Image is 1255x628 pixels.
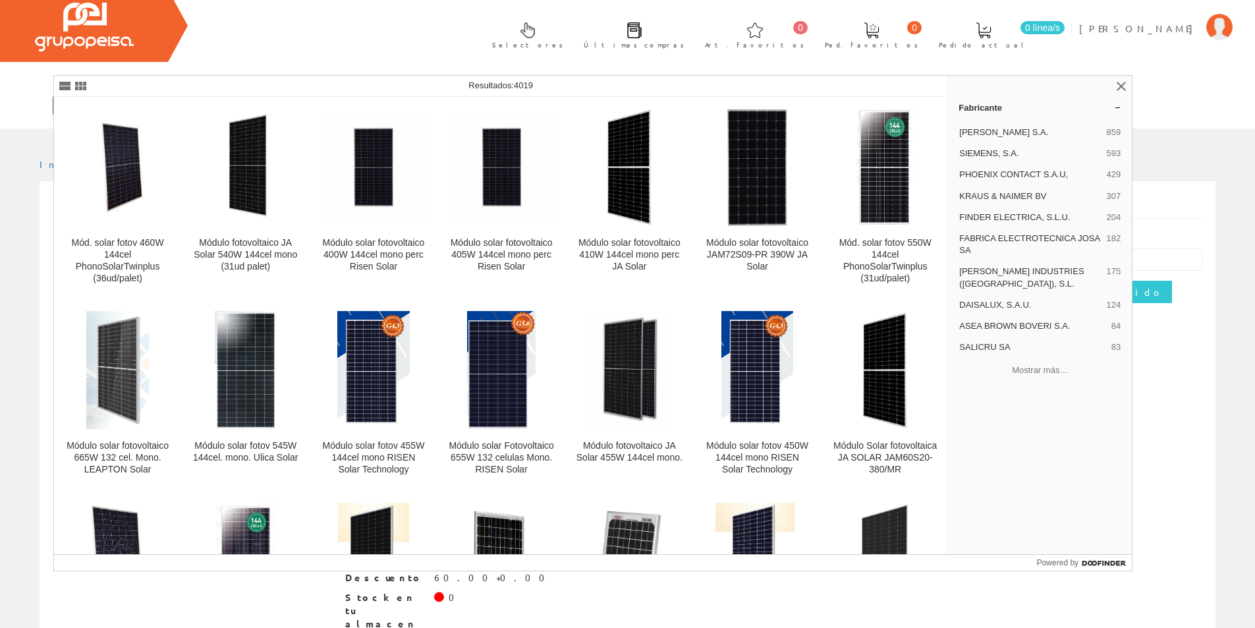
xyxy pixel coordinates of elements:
[857,108,913,227] img: Mód. solar fotov 550W 144cel PhonoSolarTwinplus (31ud/palet)
[438,98,565,300] a: Módulo solar fotovoltaico 405W 144cel mono perc Risen Solar Módulo solar fotovoltaico 405W 144cel...
[1020,21,1065,34] span: 0 línea/s
[793,21,808,34] span: 0
[822,300,949,491] a: Módulo Solar fotovoltaica JA SOLAR JAM60S20-380/MR Módulo Solar fotovoltaica JA SOLAR JAM60S20-38...
[727,108,788,227] img: Módulo solar fotovoltaico JAM72S09-PR 390W JA Solar
[705,38,804,51] span: Art. favoritos
[959,190,1101,202] span: KRAUS & NAIMER BV
[182,300,309,491] a: Módulo solar fotov 545W 144cel. mono. Ulica Solar Módulo solar fotov 545W 144cel. mono. Ulica Solar
[948,97,1132,118] a: Fabricante
[721,311,794,430] img: Módulo solar fotov 450W 144cel mono RISEN Solar Technology
[1079,22,1200,35] span: [PERSON_NAME]
[35,3,134,51] img: Grupo Peisa
[580,503,680,621] img: Panel solar monocristalino 10W SPH10SP-M RED SOLAR
[320,440,426,476] div: Módulo solar fotov 455W 144cel mono RISEN Solar Technology
[576,237,683,273] div: Módulo solar fotovoltaico 410W 144cel mono perc JA Solar
[1111,341,1121,353] span: 83
[337,311,410,430] img: Módulo solar fotov 455W 144cel mono RISEN Solar Technology
[54,98,181,300] a: Mód. solar fotov 460W 144cel PhonoSolarTwinplus (36ud/palet) Mód. solar fotov 460W 144cel PhonoSo...
[492,38,563,51] span: Selectores
[959,320,1106,332] span: ASEA BROWN BOVERI S.A.
[584,38,684,51] span: Últimas compras
[449,114,555,220] img: Módulo solar fotovoltaico 405W 144cel mono perc Risen Solar
[1107,299,1121,311] span: 124
[1079,11,1233,24] a: [PERSON_NAME]
[576,440,683,464] div: Módulo fotovoltaico JA Solar 455W 144cel mono.
[514,80,533,90] span: 4019
[959,299,1101,311] span: DAISALUX, S.A.U.
[438,300,565,491] a: Módulo solar Fotovoltaico 655W 132 celulas Mono. RISEN Solar Módulo solar Fotovoltaico 655W 132 c...
[320,237,426,273] div: Módulo solar fotovoltaico 400W 144cel mono perc Risen Solar
[449,440,555,476] div: Módulo solar Fotovoltaico 655W 132 celulas Mono. RISEN Solar
[856,503,914,621] img: Módulo solar fotov. mono. bifacial 540W Longi
[566,98,693,300] a: Módulo solar fotovoltaico 410W 144cel mono perc JA Solar Módulo solar fotovoltaico 410W 144cel mo...
[192,440,298,464] div: Módulo solar fotov 545W 144cel. mono. Ulica Solar
[86,311,149,430] img: Módulo solar fotovoltaico 665W 132 cel. Mono. LEAPTON Solar
[907,21,922,34] span: 0
[704,440,810,476] div: Módulo solar fotov 450W 144cel mono RISEN Solar Technology
[54,300,181,491] a: Módulo solar fotovoltaico 665W 132 cel. Mono. LEAPTON Solar Módulo solar fotovoltaico 665W 132 ce...
[1107,148,1121,159] span: 593
[1107,266,1121,289] span: 175
[449,237,555,273] div: Módulo solar fotovoltaico 405W 144cel mono perc Risen Solar
[959,127,1101,138] span: [PERSON_NAME] S.A.
[959,266,1101,289] span: [PERSON_NAME] INDUSTRIES ([GEOGRAPHIC_DATA]), S.L.
[694,300,821,491] a: Módulo solar fotov 450W 144cel mono RISEN Solar Technology Módulo solar fotov 450W 144cel mono RI...
[959,233,1101,256] span: FABRICA ELECTROTECNICA JOSA SA
[953,359,1127,381] button: Mostrar más…
[65,237,171,285] div: Mód. solar fotov 460W 144cel PhonoSolarTwinplus (36ud/palet)
[468,80,533,90] span: Resultados:
[959,169,1101,181] span: PHOENIX CONTACT S.A.U,
[84,503,151,621] img: Módulo solar fotov 455W 144cel mono Phono Solar Twinplus
[449,591,462,604] div: 0
[1107,169,1121,181] span: 429
[959,148,1101,159] span: SIEMENS, S.A.
[320,114,426,220] img: Módulo solar fotovoltaico 400W 144cel mono perc Risen Solar
[959,341,1106,353] span: SALICRU SA
[338,503,409,621] img: Módulo solar 545W 144cel HiKu6 mono Canadian Solar (30ud)
[40,158,96,170] a: Inicio
[460,503,543,621] img: Panel solar 20W monocristalino RED20-36M RED SOLAR
[1107,212,1121,223] span: 204
[345,571,424,585] span: Descuento
[825,38,918,51] span: Ped. favoritos
[467,311,536,430] img: Módulo solar Fotovoltaico 655W 132 celulas Mono. RISEN Solar
[594,108,665,227] img: Módulo solar fotovoltaico 410W 144cel mono perc JA Solar
[1107,127,1121,138] span: 859
[959,212,1101,223] span: FINDER ELECTRICA, S.L.U.
[566,300,693,491] a: Módulo fotovoltaico JA Solar 455W 144cel mono. Módulo fotovoltaico JA Solar 455W 144cel mono.
[704,237,810,273] div: Módulo solar fotovoltaico JAM72S09-PR 390W JA Solar
[1037,557,1078,569] span: Powered by
[65,120,171,215] img: Mód. solar fotov 460W 144cel PhonoSolarTwinplus (36ud/palet)
[850,311,920,430] img: Módulo Solar fotovoltaica JA SOLAR JAM60S20-380/MR
[310,300,437,491] a: Módulo solar fotov 455W 144cel mono RISEN Solar Technology Módulo solar fotov 455W 144cel mono RI...
[571,11,691,57] a: Últimas compras
[215,311,277,430] img: Módulo solar fotov 545W 144cel. mono. Ulica Solar
[1107,190,1121,202] span: 307
[479,11,570,57] a: Selectores
[182,98,309,300] a: Módulo fotovoltaico JA Solar 540W 144cel mono (31ud palet) Módulo fotovoltaico JA Solar 540W 144c...
[694,98,821,300] a: Módulo solar fotovoltaico JAM72S09-PR 390W JA Solar Módulo solar fotovoltaico JAM72S09-PR 390W JA...
[192,237,298,273] div: Módulo fotovoltaico JA Solar 540W 144cel mono (31ud palet)
[1037,555,1132,571] a: Powered by
[216,503,275,621] img: Módulo solar fotov 450W 144cel mono Phono Solar Twinplus
[310,98,437,300] a: Módulo solar fotovoltaico 400W 144cel mono perc Risen Solar Módulo solar fotovoltaico 400W 144cel...
[1111,320,1121,332] span: 84
[715,503,799,621] img: Módulo solar fotov. mono. 450W 144cel. Canadian Solar
[590,311,669,430] img: Módulo fotovoltaico JA Solar 455W 144cel mono.
[822,98,949,300] a: Mód. solar fotov 550W 144cel PhonoSolarTwinplus (31ud/palet) Mód. solar fotov 550W 144cel PhonoSo...
[213,108,279,227] img: Módulo fotovoltaico JA Solar 540W 144cel mono (31ud palet)
[832,440,938,476] div: Módulo Solar fotovoltaica JA SOLAR JAM60S20-380/MR
[1107,233,1121,256] span: 182
[832,237,938,285] div: Mód. solar fotov 550W 144cel PhonoSolarTwinplus (31ud/palet)
[939,38,1028,51] span: Pedido actual
[434,571,553,585] div: 60.00+0.00
[65,440,171,476] div: Módulo solar fotovoltaico 665W 132 cel. Mono. LEAPTON Solar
